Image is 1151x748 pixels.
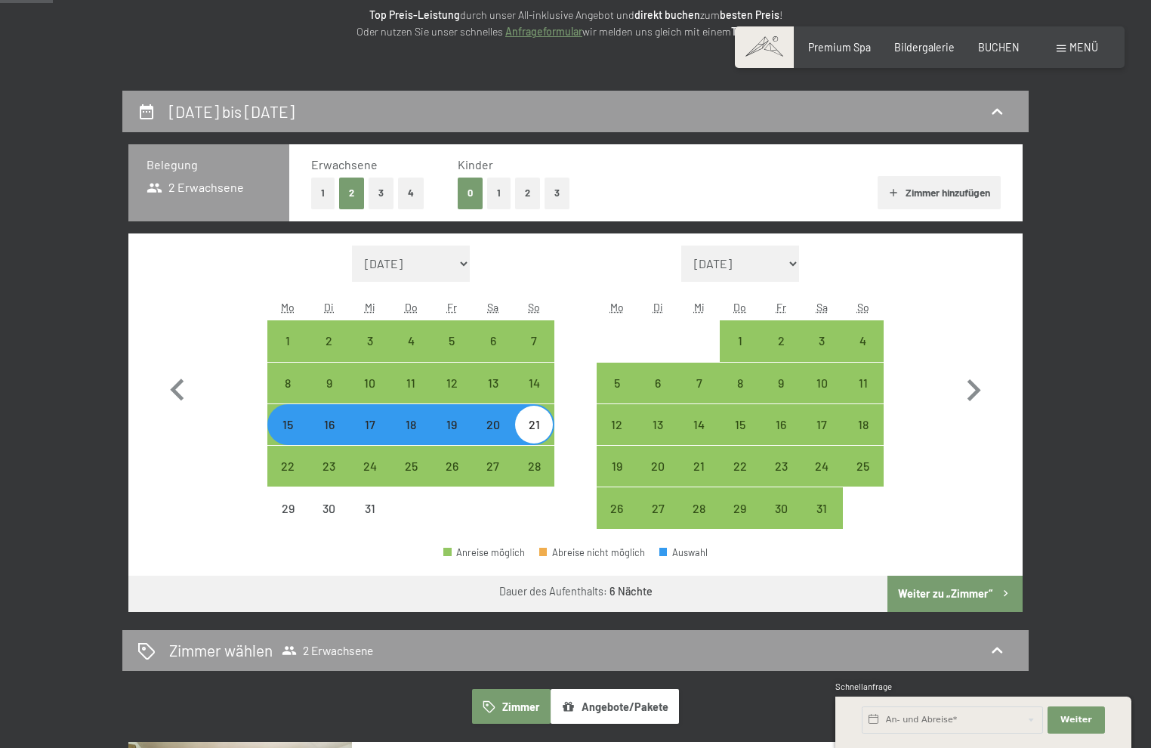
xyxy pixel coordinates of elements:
div: 3 [803,335,841,372]
div: Anreise möglich [761,404,801,445]
div: Tue Jan 13 2026 [637,404,678,445]
div: Anreise möglich [843,363,884,403]
div: Anreise nicht möglich [350,487,390,528]
div: 12 [598,419,636,456]
div: Tue Jan 06 2026 [637,363,678,403]
div: 1 [721,335,759,372]
div: Anreise möglich [308,404,349,445]
div: Fri Jan 16 2026 [761,404,801,445]
div: Sun Jan 04 2026 [843,320,884,361]
div: Wed Dec 24 2025 [350,446,390,487]
abbr: Donnerstag [733,301,746,314]
div: 4 [844,335,882,372]
div: Sun Dec 21 2025 [514,404,554,445]
div: 2 [762,335,800,372]
div: 18 [392,419,430,456]
p: durch unser All-inklusive Angebot und zum ! Oder nutzen Sie unser schnelles wir melden uns gleich... [243,7,908,41]
div: Anreise möglich [637,446,678,487]
div: 6 [639,377,677,415]
div: Sun Dec 07 2025 [514,320,554,361]
div: Anreise möglich [267,320,308,361]
div: Thu Jan 15 2026 [720,404,761,445]
div: Anreise möglich [678,363,719,403]
div: Wed Dec 03 2025 [350,320,390,361]
div: Sun Dec 28 2025 [514,446,554,487]
strong: besten Preis [720,8,779,21]
div: Anreise möglich [267,363,308,403]
div: Anreise möglich [597,446,637,487]
div: 16 [310,419,347,456]
abbr: Dienstag [324,301,334,314]
div: Sun Dec 14 2025 [514,363,554,403]
div: Tue Jan 27 2026 [637,487,678,528]
div: Anreise möglich [431,404,472,445]
div: 20 [639,460,677,498]
div: 22 [269,460,307,498]
div: 15 [269,419,307,456]
div: 27 [639,502,677,540]
div: Anreise möglich [308,446,349,487]
div: Anreise möglich [514,363,554,403]
div: Anreise möglich [761,363,801,403]
div: Tue Dec 09 2025 [308,363,349,403]
div: Thu Dec 04 2025 [390,320,431,361]
div: Wed Jan 14 2026 [678,404,719,445]
div: 21 [680,460,717,498]
div: 10 [351,377,389,415]
div: Anreise möglich [390,320,431,361]
div: Fri Dec 05 2025 [431,320,472,361]
div: 31 [803,502,841,540]
div: 28 [515,460,553,498]
div: Anreise möglich [473,404,514,445]
button: 1 [311,178,335,209]
abbr: Dienstag [653,301,663,314]
div: Anreise nicht möglich [308,487,349,528]
span: Erwachsene [311,157,378,172]
div: Anreise möglich [801,363,842,403]
button: Nächster Monat [952,246,995,530]
div: 5 [433,335,471,372]
div: Anreise möglich [678,404,719,445]
div: Anreise möglich [761,487,801,528]
div: 2 [310,335,347,372]
div: Anreise möglich [678,446,719,487]
button: Vorheriger Monat [156,246,199,530]
strong: direkt buchen [634,8,700,21]
abbr: Freitag [776,301,786,314]
div: Sat Jan 31 2026 [801,487,842,528]
div: Fri Jan 09 2026 [761,363,801,403]
div: Sat Jan 24 2026 [801,446,842,487]
div: 12 [433,377,471,415]
div: 30 [310,502,347,540]
div: Mon Jan 05 2026 [597,363,637,403]
div: Tue Dec 23 2025 [308,446,349,487]
div: Auswahl [659,548,708,558]
div: 9 [310,377,347,415]
div: Fri Dec 12 2025 [431,363,472,403]
div: Mon Dec 22 2025 [267,446,308,487]
div: Anreise möglich [720,363,761,403]
div: Dauer des Aufenthalts: [499,584,653,599]
div: 11 [844,377,882,415]
div: Mon Dec 15 2025 [267,404,308,445]
div: Tue Dec 30 2025 [308,487,349,528]
button: 3 [545,178,569,209]
div: Mon Dec 29 2025 [267,487,308,528]
div: Anreise möglich [720,487,761,528]
span: Kinder [458,157,493,172]
div: Sat Dec 06 2025 [473,320,514,361]
div: Wed Jan 21 2026 [678,446,719,487]
div: Anreise möglich [390,363,431,403]
div: 13 [474,377,512,415]
div: Thu Jan 08 2026 [720,363,761,403]
div: 27 [474,460,512,498]
div: 26 [433,460,471,498]
div: Thu Dec 11 2025 [390,363,431,403]
div: 1 [269,335,307,372]
div: 29 [721,502,759,540]
span: 2 Erwachsene [282,643,373,658]
div: Fri Jan 30 2026 [761,487,801,528]
div: Tue Dec 02 2025 [308,320,349,361]
div: Anreise möglich [801,320,842,361]
abbr: Sonntag [857,301,869,314]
